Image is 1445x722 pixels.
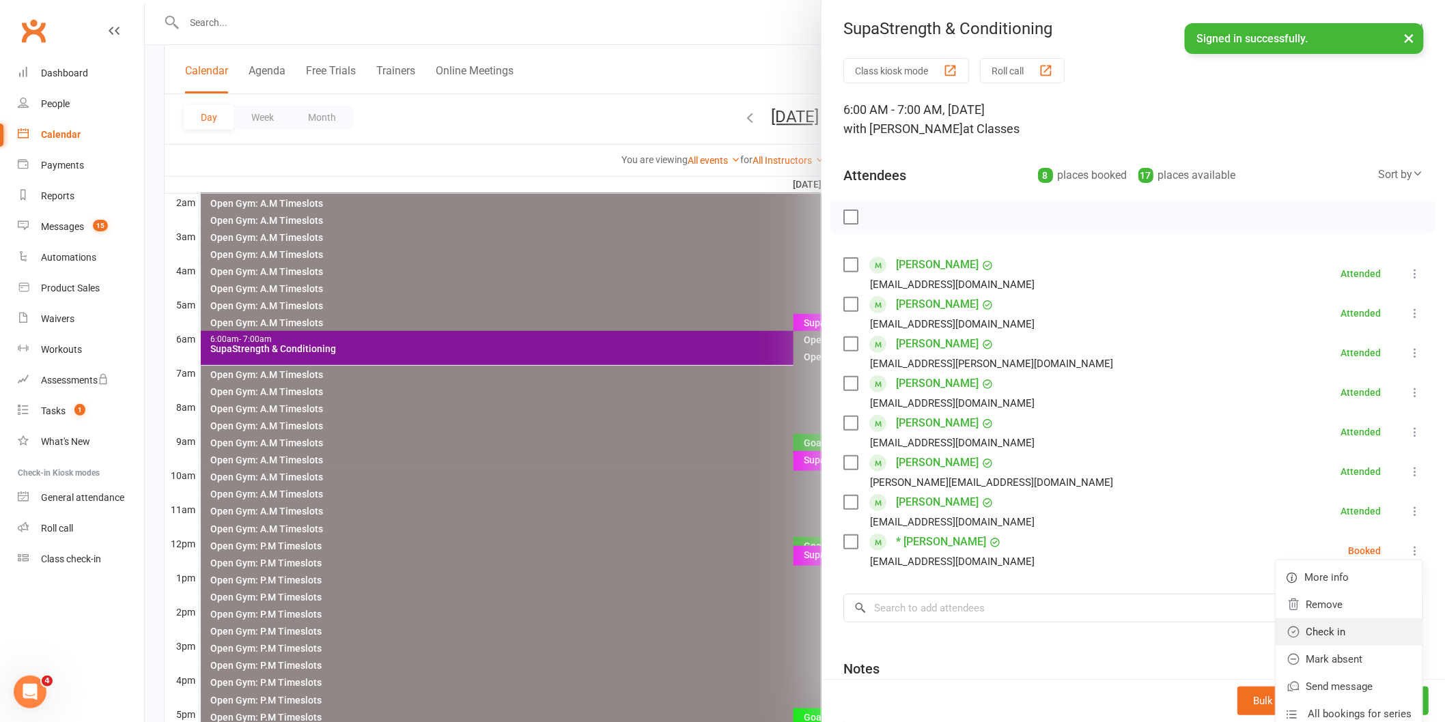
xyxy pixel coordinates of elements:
[870,276,1035,293] div: [EMAIL_ADDRESS][DOMAIN_NAME]
[41,221,84,232] div: Messages
[41,313,74,324] div: Waivers
[18,273,144,304] a: Product Sales
[41,283,100,293] div: Product Sales
[18,365,144,396] a: Assessments
[1397,23,1422,53] button: ×
[41,190,74,201] div: Reports
[870,394,1035,412] div: [EMAIL_ADDRESS][DOMAIN_NAME]
[963,121,1020,136] span: at Classes
[41,129,81,140] div: Calendar
[14,676,46,708] iframe: Intercom live chat
[896,333,979,355] a: [PERSON_NAME]
[41,160,84,171] div: Payments
[41,553,101,564] div: Class check-in
[18,427,144,457] a: What's New
[93,220,108,231] span: 15
[1038,168,1053,183] div: 8
[18,396,144,427] a: Tasks 1
[843,659,880,678] div: Notes
[41,405,66,416] div: Tasks
[980,58,1065,83] button: Roll call
[41,344,82,355] div: Workouts
[870,355,1113,373] div: [EMAIL_ADDRESS][PERSON_NAME][DOMAIN_NAME]
[1348,546,1381,555] div: Booked
[870,474,1113,491] div: [PERSON_NAME][EMAIL_ADDRESS][DOMAIN_NAME]
[896,491,979,513] a: [PERSON_NAME]
[18,212,144,242] a: Messages 15
[896,293,979,315] a: [PERSON_NAME]
[18,544,144,575] a: Class kiosk mode
[18,513,144,544] a: Roll call
[18,119,144,150] a: Calendar
[18,304,144,334] a: Waivers
[1341,348,1381,358] div: Attended
[896,373,979,394] a: [PERSON_NAME]
[1378,166,1423,184] div: Sort by
[1197,32,1308,45] span: Signed in successfully.
[896,452,979,474] a: [PERSON_NAME]
[1341,506,1381,516] div: Attended
[1276,591,1422,618] a: Remove
[18,89,144,119] a: People
[41,98,70,109] div: People
[843,594,1423,622] input: Search to add attendees
[1138,168,1153,183] div: 17
[896,412,979,434] a: [PERSON_NAME]
[1341,269,1381,278] div: Attended
[1341,427,1381,437] div: Attended
[1276,646,1422,673] a: Mark absent
[1276,618,1422,646] a: Check in
[843,121,963,136] span: with [PERSON_NAME]
[1276,564,1422,591] a: More info
[18,482,144,513] a: General attendance kiosk mode
[1308,706,1412,722] span: All bookings for series
[870,513,1035,531] div: [EMAIL_ADDRESS][DOMAIN_NAME]
[1038,166,1127,185] div: places booked
[18,242,144,273] a: Automations
[41,68,88,78] div: Dashboard
[41,492,124,503] div: General attendance
[1341,388,1381,397] div: Attended
[1237,687,1356,715] button: Bulk add attendees
[896,254,979,276] a: [PERSON_NAME]
[896,531,986,553] a: * [PERSON_NAME]
[870,434,1035,452] div: [EMAIL_ADDRESS][DOMAIN_NAME]
[18,334,144,365] a: Workouts
[74,404,85,416] span: 1
[1304,569,1349,586] span: More info
[1276,673,1422,700] a: Send message
[843,100,1423,139] div: 6:00 AM - 7:00 AM, [DATE]
[870,315,1035,333] div: [EMAIL_ADDRESS][DOMAIN_NAME]
[1341,308,1381,318] div: Attended
[870,553,1035,571] div: [EMAIL_ADDRESS][DOMAIN_NAME]
[822,19,1445,38] div: SupaStrength & Conditioning
[1138,166,1236,185] div: places available
[1341,467,1381,476] div: Attended
[18,58,144,89] a: Dashboard
[843,166,906,185] div: Attendees
[42,676,53,687] span: 4
[41,252,96,263] div: Automations
[843,58,969,83] button: Class kiosk mode
[18,150,144,181] a: Payments
[41,523,73,534] div: Roll call
[41,436,90,447] div: What's New
[18,181,144,212] a: Reports
[16,14,51,48] a: Clubworx
[41,375,109,386] div: Assessments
